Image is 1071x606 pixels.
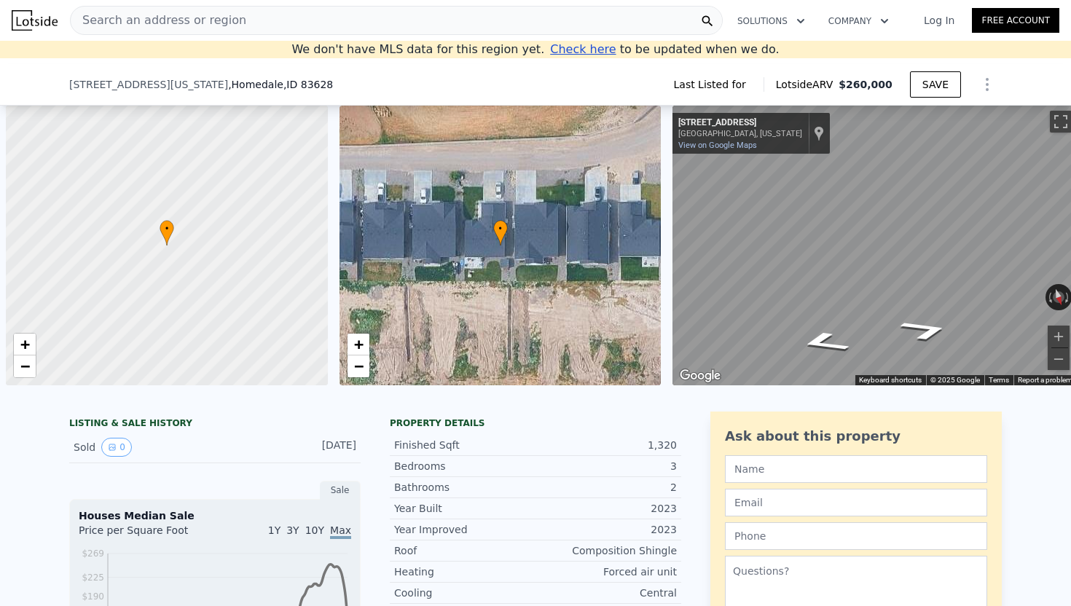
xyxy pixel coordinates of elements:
[726,8,817,34] button: Solutions
[493,220,508,245] div: •
[1049,283,1068,312] button: Reset the view
[291,41,779,58] div: We don't have MLS data for this region yet.
[535,501,677,516] div: 2023
[283,79,333,90] span: , ID 83628
[776,77,839,92] span: Lotside ARV
[69,77,228,92] span: [STREET_ADDRESS][US_STATE]
[79,523,215,546] div: Price per Square Foot
[79,508,351,523] div: Houses Median Sale
[678,117,802,129] div: [STREET_ADDRESS]
[394,501,535,516] div: Year Built
[777,326,871,358] path: Go East, Rodeo Rd
[291,438,356,457] div: [DATE]
[725,522,987,550] input: Phone
[394,459,535,473] div: Bedrooms
[82,548,104,559] tspan: $269
[906,13,972,28] a: Log In
[725,455,987,483] input: Name
[817,8,901,34] button: Company
[14,334,36,355] a: Zoom in
[101,438,132,457] button: View historical data
[74,438,203,457] div: Sold
[71,12,246,29] span: Search an address or region
[286,524,299,536] span: 3Y
[550,42,616,56] span: Check here
[674,77,752,92] span: Last Listed for
[160,222,174,235] span: •
[535,564,677,579] div: Forced air unit
[228,77,333,92] span: , Homedale
[972,8,1059,33] a: Free Account
[394,564,535,579] div: Heating
[20,357,30,375] span: −
[305,524,324,536] span: 10Y
[12,10,58,31] img: Lotside
[394,522,535,537] div: Year Improved
[550,41,779,58] div: to be updated when we do.
[1048,326,1070,347] button: Zoom in
[20,335,30,353] span: +
[330,524,351,539] span: Max
[973,70,1002,99] button: Show Options
[535,438,677,452] div: 1,320
[879,314,972,346] path: Go West, Rodeo Rd
[930,376,980,384] span: © 2025 Google
[493,222,508,235] span: •
[725,489,987,516] input: Email
[676,366,724,385] img: Google
[320,481,361,500] div: Sale
[394,586,535,600] div: Cooling
[14,355,36,377] a: Zoom out
[1048,348,1070,370] button: Zoom out
[676,366,724,385] a: Open this area in Google Maps (opens a new window)
[348,355,369,377] a: Zoom out
[394,480,535,495] div: Bathrooms
[814,125,824,141] a: Show location on map
[268,524,280,536] span: 1Y
[910,71,961,98] button: SAVE
[1045,284,1054,310] button: Rotate counterclockwise
[160,220,174,245] div: •
[535,459,677,473] div: 3
[82,591,104,602] tspan: $190
[353,357,363,375] span: −
[394,543,535,558] div: Roof
[390,417,681,429] div: Property details
[535,586,677,600] div: Central
[535,480,677,495] div: 2
[678,129,802,138] div: [GEOGRAPHIC_DATA], [US_STATE]
[678,141,757,150] a: View on Google Maps
[725,426,987,446] div: Ask about this property
[69,417,361,432] div: LISTING & SALE HISTORY
[989,376,1009,384] a: Terms (opens in new tab)
[535,543,677,558] div: Composition Shingle
[535,522,677,537] div: 2023
[353,335,363,353] span: +
[82,572,104,583] tspan: $225
[348,334,369,355] a: Zoom in
[394,438,535,452] div: Finished Sqft
[839,79,892,90] span: $260,000
[859,375,922,385] button: Keyboard shortcuts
